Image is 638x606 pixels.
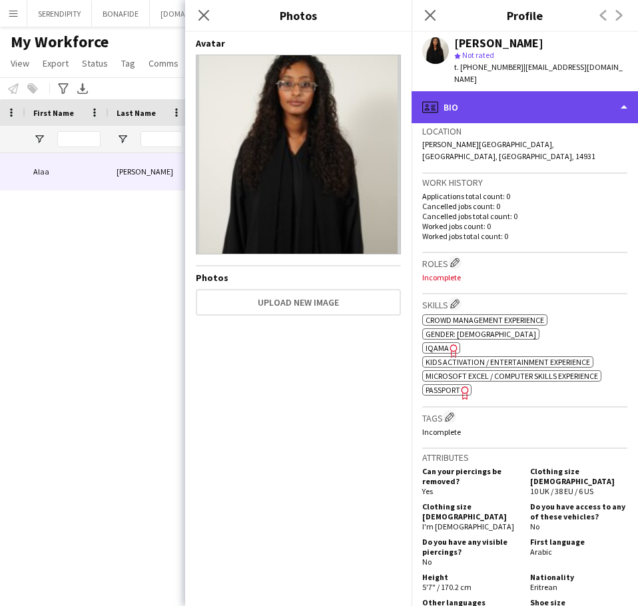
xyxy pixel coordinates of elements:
[426,315,544,325] span: Crowd management experience
[150,1,230,27] button: [DOMAIN_NAME]
[25,153,109,190] div: Alaa
[75,81,91,97] app-action-btn: Export XLSX
[422,521,514,531] span: I'm [DEMOGRAPHIC_DATA]
[454,62,523,72] span: t. [PHONE_NUMBER]
[422,201,627,211] p: Cancelled jobs count: 0
[43,57,69,69] span: Export
[412,7,638,24] h3: Profile
[422,427,627,437] p: Incomplete
[422,125,627,137] h3: Location
[55,81,71,97] app-action-btn: Advanced filters
[92,1,150,27] button: BONAFIDE
[77,55,113,72] a: Status
[422,256,627,270] h3: Roles
[454,37,543,49] div: [PERSON_NAME]
[117,108,156,118] span: Last Name
[33,108,74,118] span: First Name
[426,329,536,339] span: Gender: [DEMOGRAPHIC_DATA]
[149,57,178,69] span: Comms
[121,57,135,69] span: Tag
[422,557,432,567] span: No
[185,7,412,24] h3: Photos
[422,466,519,486] h5: Can your piercings be removed?
[530,486,593,496] span: 10 UK / 38 EU / 6 US
[422,537,519,557] h5: Do you have any visible piercings?
[11,57,29,69] span: View
[141,131,182,147] input: Last Name Filter Input
[196,55,401,254] img: Crew avatar
[454,62,623,84] span: | [EMAIL_ADDRESS][DOMAIN_NAME]
[109,153,190,190] div: [PERSON_NAME]
[422,582,472,592] span: 5'7" / 170.2 cm
[422,297,627,311] h3: Skills
[422,272,627,282] p: Incomplete
[530,466,627,486] h5: Clothing size [DEMOGRAPHIC_DATA]
[116,55,141,72] a: Tag
[426,371,598,381] span: Microsoft Excel / Computer skills experience
[530,501,627,521] h5: Do you have access to any of these vehicles?
[143,55,184,72] a: Comms
[422,486,433,496] span: Yes
[57,131,101,147] input: First Name Filter Input
[422,452,627,463] h3: Attributes
[422,139,595,161] span: [PERSON_NAME][GEOGRAPHIC_DATA], [GEOGRAPHIC_DATA], [GEOGRAPHIC_DATA], 14931
[462,50,494,60] span: Not rated
[196,289,401,316] button: Upload new image
[530,537,627,547] h5: First language
[33,133,45,145] button: Open Filter Menu
[426,357,590,367] span: Kids activation / Entertainment experience
[422,501,519,521] h5: Clothing size [DEMOGRAPHIC_DATA]
[422,410,627,424] h3: Tags
[412,91,638,123] div: Bio
[426,343,449,353] span: IQAMA
[530,572,627,582] h5: Nationality
[422,231,627,241] p: Worked jobs total count: 0
[117,133,129,145] button: Open Filter Menu
[196,272,401,284] h4: Photos
[196,37,401,49] h4: Avatar
[422,211,627,221] p: Cancelled jobs total count: 0
[530,521,539,531] span: No
[422,572,519,582] h5: Height
[11,32,109,52] span: My Workforce
[27,1,92,27] button: SERENDIPITY
[422,221,627,231] p: Worked jobs count: 0
[422,176,627,188] h3: Work history
[426,385,460,395] span: Passport
[530,582,557,592] span: Eritrean
[82,57,108,69] span: Status
[530,547,552,557] span: Arabic
[422,191,627,201] p: Applications total count: 0
[37,55,74,72] a: Export
[5,55,35,72] a: View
